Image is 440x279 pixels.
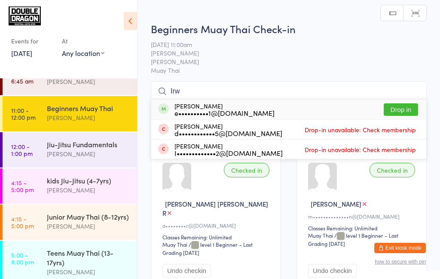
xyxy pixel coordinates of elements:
button: Exit kiosk mode [374,243,426,253]
div: Teens Muay Thai (13-17yrs) [47,248,130,267]
span: [DATE] 11:00am [151,40,413,49]
div: Events for [11,34,53,48]
div: [PERSON_NAME] [174,143,283,156]
div: [PERSON_NAME] [47,77,130,87]
div: Junior Muay Thai (8-12yrs) [47,212,130,221]
div: Jiu-Jitsu Fundamentals [47,139,130,149]
div: Any location [62,48,104,58]
time: 6:00 - 6:45 am [11,71,34,84]
div: Muay Thai [308,232,333,239]
div: Classes Remaining: Unlimited [162,233,272,241]
time: 4:15 - 5:00 pm [11,179,34,193]
input: Search [151,81,427,101]
a: 11:00 -12:00 pmBeginners Muay Thai[PERSON_NAME] [3,96,137,131]
div: [PERSON_NAME] [47,185,130,195]
div: [PERSON_NAME] [174,102,275,116]
a: 12:00 -1:00 pmJiu-Jitsu Fundamentals[PERSON_NAME] [3,132,137,167]
time: 4:15 - 5:00 pm [11,215,34,229]
img: Double Dragon Gym [9,6,41,25]
time: 12:00 - 1:00 pm [11,143,33,157]
div: a••••••••r@[DOMAIN_NAME] [162,222,272,229]
div: e••••••••••1@[DOMAIN_NAME] [174,109,275,116]
a: 4:15 -5:00 pmkids Jiu-Jitsu (4-7yrs)[PERSON_NAME] [3,168,137,204]
div: [PERSON_NAME] [47,267,130,277]
div: [PERSON_NAME] [47,221,130,231]
div: [PERSON_NAME] [47,149,130,159]
span: [PERSON_NAME] [311,199,361,208]
span: [PERSON_NAME] [151,57,413,66]
div: Muay Thai [162,241,187,248]
button: Undo checkin [308,264,357,277]
time: 5:00 - 6:00 pm [11,251,34,265]
time: 11:00 - 12:00 pm [11,107,36,121]
h2: Beginners Muay Thai Check-in [151,22,427,36]
span: Drop-in unavailable: Check membership [302,123,418,136]
span: [PERSON_NAME] [151,49,413,57]
div: Checked in [370,163,415,177]
button: Drop in [384,103,418,116]
div: d••••••••••••5@[DOMAIN_NAME] [174,130,282,136]
div: I•••••••••••••2@[DOMAIN_NAME] [174,149,283,156]
span: Muay Thai [151,66,427,74]
div: Checked in [224,163,269,177]
div: kids Jiu-Jitsu (4-7yrs) [47,176,130,185]
div: [PERSON_NAME] [174,123,282,136]
a: 4:15 -5:00 pmJunior Muay Thai (8-12yrs)[PERSON_NAME] [3,205,137,240]
div: Classes Remaining: Unlimited [308,224,418,232]
span: / level 1 Beginner – Last Grading [DATE] [308,232,398,247]
div: m••••••••••••••n@[DOMAIN_NAME] [308,213,418,220]
a: [DATE] [11,48,32,58]
button: how to secure with pin [375,259,426,265]
button: Undo checkin [162,264,211,277]
div: At [62,34,104,48]
div: [PERSON_NAME] [47,113,130,123]
span: / level 1 Beginner – Last Grading [DATE] [162,241,253,256]
div: Beginners Muay Thai [47,103,130,113]
span: [PERSON_NAME] [PERSON_NAME] R [162,199,268,217]
span: Drop-in unavailable: Check membership [302,143,418,156]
